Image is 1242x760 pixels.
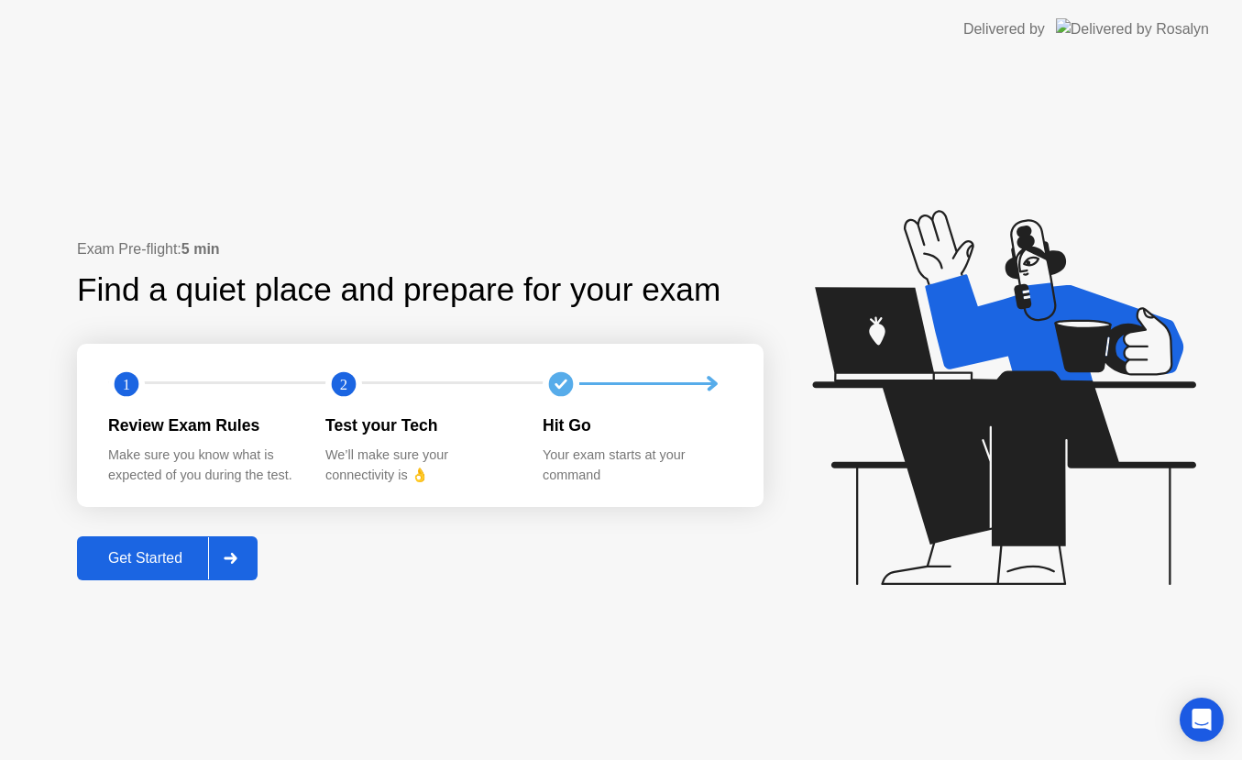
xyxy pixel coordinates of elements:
[325,446,513,485] div: We’ll make sure your connectivity is 👌
[123,375,130,392] text: 1
[963,18,1045,40] div: Delivered by
[77,536,258,580] button: Get Started
[77,266,723,314] div: Find a quiet place and prepare for your exam
[82,550,208,567] div: Get Started
[1056,18,1209,39] img: Delivered by Rosalyn
[77,238,764,260] div: Exam Pre-flight:
[108,446,296,485] div: Make sure you know what is expected of you during the test.
[108,413,296,437] div: Review Exam Rules
[340,375,347,392] text: 2
[181,241,220,257] b: 5 min
[1180,698,1224,742] div: Open Intercom Messenger
[325,413,513,437] div: Test your Tech
[543,446,731,485] div: Your exam starts at your command
[543,413,731,437] div: Hit Go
